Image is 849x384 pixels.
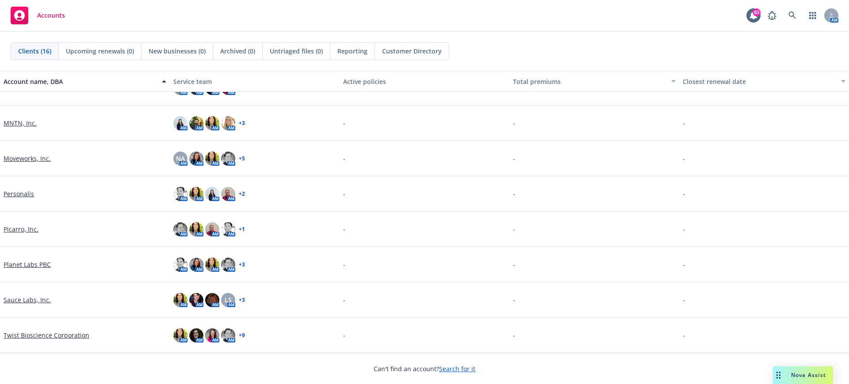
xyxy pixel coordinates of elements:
span: NA [176,154,185,163]
img: photo [205,222,219,236]
span: - [343,118,345,128]
img: photo [205,293,219,307]
img: photo [221,152,235,166]
span: Nova Assist [791,371,826,379]
span: - [513,154,515,163]
img: photo [189,222,203,236]
a: Planet Labs PBC [4,260,51,269]
div: Active policies [343,77,506,86]
span: - [683,260,685,269]
span: LS [225,295,232,304]
img: photo [221,258,235,272]
img: photo [221,187,235,201]
button: Service team [170,71,340,92]
span: - [513,260,515,269]
img: photo [189,116,203,130]
span: - [683,154,685,163]
a: + 1 [239,227,245,232]
span: New businesses (0) [149,46,206,56]
a: Picarro, Inc. [4,224,38,234]
span: - [343,154,345,163]
img: photo [189,187,203,201]
img: photo [173,187,187,201]
div: Drag to move [773,366,784,384]
span: Accounts [37,12,65,19]
img: photo [205,187,219,201]
a: Search for it [439,365,475,373]
div: 83 [753,8,761,16]
div: Total premiums [513,77,666,86]
button: Active policies [340,71,509,92]
span: - [343,224,345,234]
img: photo [173,116,187,130]
img: photo [189,152,203,166]
button: Nova Assist [773,366,833,384]
span: - [513,331,515,340]
span: - [683,224,685,234]
span: - [513,189,515,198]
span: - [683,295,685,304]
img: photo [173,293,187,307]
img: photo [173,222,187,236]
span: - [683,331,685,340]
span: Can't find an account? [374,364,475,373]
img: photo [221,328,235,342]
div: Service team [173,77,336,86]
a: Twist Bioscience Corporation [4,331,89,340]
img: photo [205,116,219,130]
button: Total premiums [509,71,679,92]
a: + 2 [239,191,245,197]
img: photo [205,328,219,342]
span: - [343,260,345,269]
a: Accounts [7,3,69,28]
span: Upcoming renewals (0) [66,46,134,56]
a: + 3 [239,262,245,267]
span: - [513,295,515,304]
a: + 3 [239,297,245,303]
img: photo [173,328,187,342]
span: Customer Directory [382,46,442,56]
a: Personalis [4,189,34,198]
div: Account name, DBA [4,77,157,86]
span: - [683,118,685,128]
a: Switch app [804,7,822,24]
a: Moveworks, Inc. [4,154,51,163]
span: - [343,295,345,304]
img: photo [221,116,235,130]
span: Reporting [337,46,367,56]
img: photo [189,293,203,307]
button: Closest renewal date [679,71,849,92]
img: photo [173,258,187,272]
span: - [513,224,515,234]
a: + 9 [239,333,245,338]
a: Search [784,7,801,24]
a: Sauce Labs, Inc. [4,295,51,304]
a: Report a Bug [763,7,781,24]
span: - [683,189,685,198]
span: - [343,331,345,340]
span: Archived (0) [220,46,255,56]
span: Clients (16) [18,46,51,56]
img: photo [205,152,219,166]
img: photo [189,328,203,342]
div: Closest renewal date [683,77,836,86]
img: photo [221,222,235,236]
a: + 5 [239,156,245,161]
a: MNTN, Inc. [4,118,37,128]
span: - [343,189,345,198]
a: + 3 [239,121,245,126]
img: photo [205,258,219,272]
img: photo [189,258,203,272]
span: - [513,118,515,128]
span: Untriaged files (0) [270,46,323,56]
